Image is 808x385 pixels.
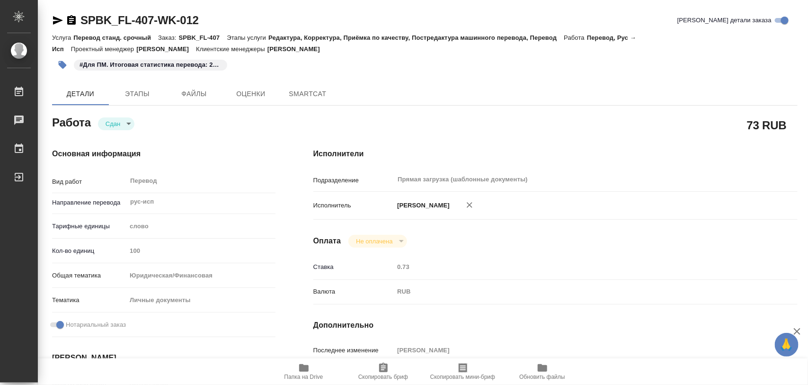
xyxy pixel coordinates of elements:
span: Обновить файлы [519,374,565,380]
input: Пустое поле [394,343,757,357]
button: Скопировать бриф [344,358,423,385]
span: Оценки [228,88,274,100]
p: #Для ПМ. Итоговая статистика перевода: 200 слов. [80,60,222,70]
p: Работа [564,34,587,41]
button: Добавить тэг [52,54,73,75]
span: Скопировать бриф [358,374,408,380]
span: Скопировать мини-бриф [430,374,495,380]
div: RUB [394,284,757,300]
p: Вид работ [52,177,126,187]
input: Пустое поле [126,244,275,258]
p: [PERSON_NAME] [267,45,327,53]
p: Услуга [52,34,73,41]
h2: 73 RUB [747,117,787,133]
p: Тематика [52,295,126,305]
p: Редактура, Корректура, Приёмка по качеству, Постредактура машинного перевода, Перевод [268,34,564,41]
p: Заказ: [158,34,178,41]
h4: Основная информация [52,148,275,160]
p: Проектный менеджер [71,45,136,53]
p: Валюта [313,287,394,296]
div: Юридическая/Финансовая [126,268,275,284]
p: Исполнитель [313,201,394,210]
p: Последнее изменение [313,346,394,355]
span: SmartCat [285,88,330,100]
span: Детали [58,88,103,100]
h4: [PERSON_NAME] [52,352,275,364]
span: Для ПМ. Итоговая статистика перевода: 200 слов. [73,60,228,68]
a: SPBK_FL-407-WK-012 [80,14,199,27]
p: Тарифные единицы [52,222,126,231]
button: Скопировать ссылку для ЯМессенджера [52,15,63,26]
button: Сдан [103,120,123,128]
p: Клиентские менеджеры [196,45,267,53]
span: Нотариальный заказ [66,320,126,330]
p: Этапы услуги [227,34,268,41]
button: Папка на Drive [264,358,344,385]
h4: Исполнители [313,148,798,160]
button: Скопировать мини-бриф [423,358,503,385]
p: Кол-во единиц [52,246,126,256]
span: Папка на Drive [284,374,323,380]
button: Не оплачена [353,237,395,245]
p: Подразделение [313,176,394,185]
button: Удалить исполнителя [459,195,480,215]
button: 🙏 [775,333,799,357]
p: Перевод станд. срочный [73,34,158,41]
button: Скопировать ссылку [66,15,77,26]
span: [PERSON_NAME] детали заказа [677,16,772,25]
input: Пустое поле [394,260,757,274]
p: Ставка [313,262,394,272]
div: Сдан [348,235,407,248]
h4: Дополнительно [313,320,798,331]
p: [PERSON_NAME] [394,201,450,210]
span: 🙏 [779,335,795,355]
span: Этапы [115,88,160,100]
h4: Оплата [313,235,341,247]
p: [PERSON_NAME] [136,45,196,53]
h2: Работа [52,113,91,130]
button: Обновить файлы [503,358,582,385]
div: Сдан [98,117,134,130]
p: Общая тематика [52,271,126,280]
p: SPBK_FL-407 [179,34,227,41]
div: Личные документы [126,292,275,308]
span: Файлы [171,88,217,100]
p: Направление перевода [52,198,126,207]
div: слово [126,218,275,234]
